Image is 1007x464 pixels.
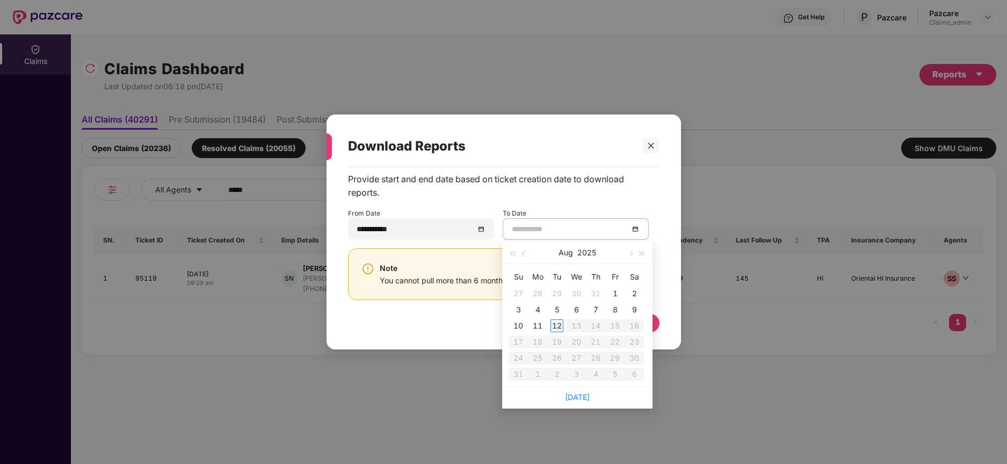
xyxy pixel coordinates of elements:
div: 6 [570,303,583,316]
div: From Date [348,209,494,240]
div: 29 [550,287,563,300]
th: Sa [625,268,644,285]
div: Provide start and end date based on ticket creation date to download reports. [348,173,649,199]
button: Aug [559,242,573,263]
a: [DATE] [565,392,590,402]
td: 2025-07-30 [567,285,586,302]
td: 2025-08-10 [509,318,528,334]
th: Fr [605,268,625,285]
th: Tu [547,268,567,285]
div: 4 [531,303,544,316]
td: 2025-08-05 [547,302,567,318]
td: 2025-08-03 [509,302,528,318]
div: Note [380,262,569,275]
th: Mo [528,268,547,285]
td: 2025-08-04 [528,302,547,318]
div: 27 [512,287,525,300]
div: 2 [628,287,641,300]
div: 31 [589,287,602,300]
td: 2025-07-29 [547,285,567,302]
div: Download Reports [348,125,634,167]
div: 3 [512,303,525,316]
td: 2025-08-07 [586,302,605,318]
th: We [567,268,586,285]
div: 28 [531,287,544,300]
td: 2025-08-01 [605,285,625,302]
div: You cannot pull more than 6 months of data at a time. [380,275,569,287]
td: 2025-08-06 [567,302,586,318]
button: 2025 [577,242,596,263]
td: 2025-08-12 [547,318,567,334]
div: 11 [531,319,544,332]
div: 1 [608,287,621,300]
th: Th [586,268,605,285]
td: 2025-08-08 [605,302,625,318]
td: 2025-08-02 [625,285,644,302]
div: To Date [503,209,649,240]
img: svg+xml;base64,PHN2ZyBpZD0iV2FybmluZ18tXzI0eDI0IiBkYXRhLW5hbWU9Ildhcm5pbmcgLSAyNHgyNCIgeG1sbnM9Im... [361,262,374,275]
span: close [647,142,655,149]
div: 30 [570,287,583,300]
td: 2025-07-27 [509,285,528,302]
td: 2025-08-09 [625,302,644,318]
div: 5 [550,303,563,316]
div: 7 [589,303,602,316]
div: 8 [608,303,621,316]
td: 2025-07-28 [528,285,547,302]
th: Su [509,268,528,285]
td: 2025-08-11 [528,318,547,334]
div: 9 [628,303,641,316]
td: 2025-07-31 [586,285,605,302]
div: 10 [512,319,525,332]
div: 12 [550,319,563,332]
